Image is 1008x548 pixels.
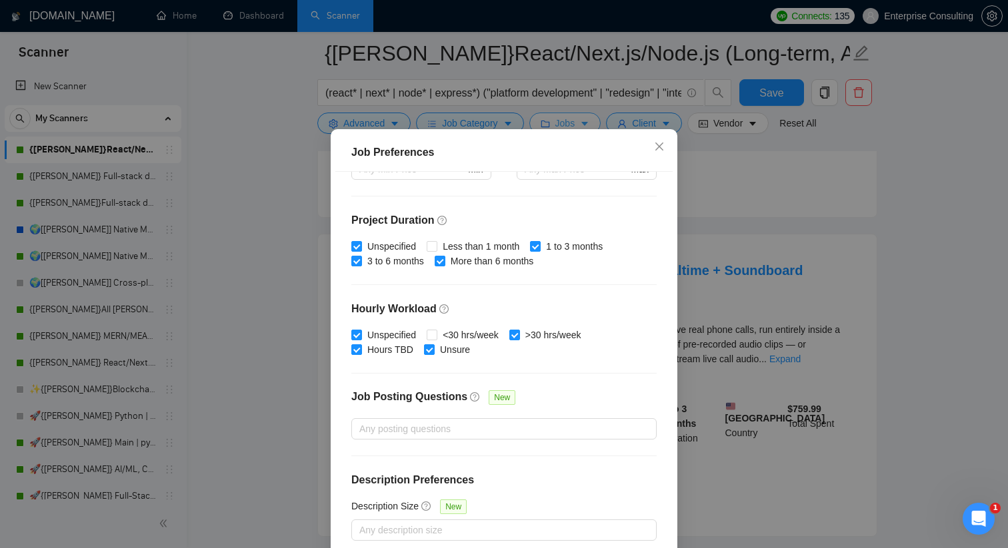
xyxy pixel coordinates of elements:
iframe: Intercom live chat [963,503,995,535]
h4: Description Preferences [351,472,657,488]
span: question-circle [470,392,481,402]
button: Close [641,129,677,165]
span: Unspecified [362,239,421,254]
span: Less than 1 month [437,239,525,254]
span: 3 to 6 months [362,254,429,268]
span: question-circle [437,215,448,226]
span: Min [468,162,483,176]
span: More than 6 months [445,254,539,268]
span: 1 to 3 months [541,239,608,254]
div: - [491,158,517,196]
span: <30 hrs/week [437,328,504,342]
input: Any Min Price [359,162,465,176]
span: Unspecified [362,328,421,342]
h5: Description Size [351,499,419,513]
span: 1 [990,503,1001,513]
h4: Project Duration [351,212,657,228]
span: New [440,499,467,514]
input: Any Max Price [525,162,628,176]
div: Job Preferences [351,144,657,160]
span: close [654,141,665,152]
span: question-circle [421,501,432,511]
h4: Job Posting Questions [351,389,467,405]
span: Max [631,162,649,176]
h4: Hourly Workload [351,301,657,317]
span: >30 hrs/week [520,328,587,342]
span: Hours TBD [362,342,419,357]
span: Unsure [435,342,475,357]
span: New [489,390,515,405]
span: question-circle [439,304,450,314]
